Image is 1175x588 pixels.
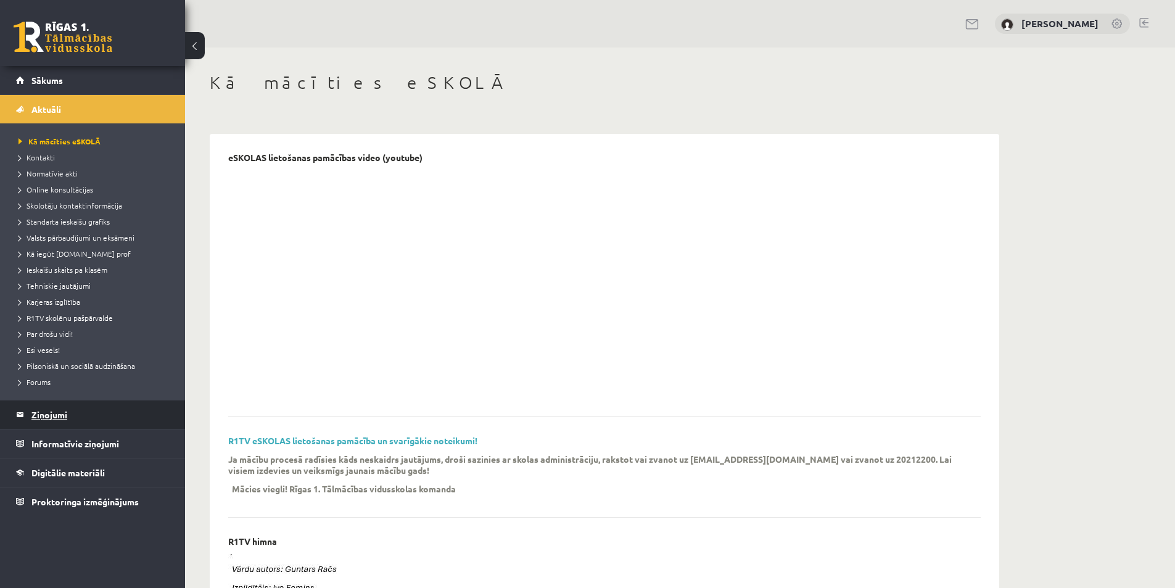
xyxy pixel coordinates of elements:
[19,233,134,242] span: Valsts pārbaudījumi un eksāmeni
[19,297,80,307] span: Karjeras izglītība
[19,280,173,291] a: Tehniskie jautājumi
[19,281,91,291] span: Tehniskie jautājumi
[232,483,287,494] p: Mācies viegli!
[16,429,170,458] a: Informatīvie ziņojumi
[16,458,170,487] a: Digitālie materiāli
[19,232,173,243] a: Valsts pārbaudījumi un eksāmeni
[228,152,423,163] p: eSKOLAS lietošanas pamācības video (youtube)
[19,264,173,275] a: Ieskaišu skaits pa klasēm
[19,168,173,179] a: Normatīvie akti
[19,168,78,178] span: Normatīvie akti
[19,249,131,259] span: Kā iegūt [DOMAIN_NAME] prof
[16,487,170,516] a: Proktoringa izmēģinājums
[19,136,101,146] span: Kā mācīties eSKOLĀ
[1001,19,1013,31] img: Irēna Rozīte
[16,95,170,123] a: Aktuāli
[14,22,112,52] a: Rīgas 1. Tālmācības vidusskola
[19,136,173,147] a: Kā mācīties eSKOLĀ
[228,536,277,547] p: R1TV himna
[19,329,73,339] span: Par drošu vidi!
[19,217,110,226] span: Standarta ieskaišu grafiks
[228,435,477,446] a: R1TV eSKOLAS lietošanas pamācība un svarīgākie noteikumi!
[19,313,113,323] span: R1TV skolēnu pašpārvalde
[19,200,173,211] a: Skolotāju kontaktinformācija
[19,184,93,194] span: Online konsultācijas
[31,429,170,458] legend: Informatīvie ziņojumi
[19,377,51,387] span: Forums
[19,376,173,387] a: Forums
[19,216,173,227] a: Standarta ieskaišu grafiks
[19,265,107,275] span: Ieskaišu skaits pa klasēm
[31,104,61,115] span: Aktuāli
[31,400,170,429] legend: Ziņojumi
[19,184,173,195] a: Online konsultācijas
[19,360,173,371] a: Pilsoniskā un sociālā audzināšana
[19,328,173,339] a: Par drošu vidi!
[19,312,173,323] a: R1TV skolēnu pašpārvalde
[19,248,173,259] a: Kā iegūt [DOMAIN_NAME] prof
[228,453,962,476] p: Ja mācību procesā radīsies kāds neskaidrs jautājums, droši sazinies ar skolas administrāciju, rak...
[19,344,173,355] a: Esi vesels!
[31,75,63,86] span: Sākums
[210,72,999,93] h1: Kā mācīties eSKOLĀ
[16,400,170,429] a: Ziņojumi
[31,496,139,507] span: Proktoringa izmēģinājums
[19,296,173,307] a: Karjeras izglītība
[19,361,135,371] span: Pilsoniskā un sociālā audzināšana
[19,152,55,162] span: Kontakti
[289,483,456,494] p: Rīgas 1. Tālmācības vidusskolas komanda
[19,201,122,210] span: Skolotāju kontaktinformācija
[31,467,105,478] span: Digitālie materiāli
[19,345,60,355] span: Esi vesels!
[16,66,170,94] a: Sākums
[19,152,173,163] a: Kontakti
[1021,17,1099,30] a: [PERSON_NAME]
